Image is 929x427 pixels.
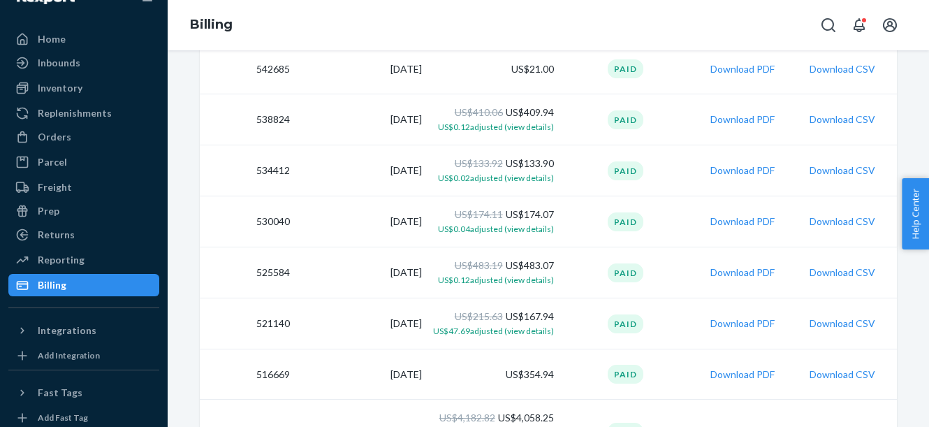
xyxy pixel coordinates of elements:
a: Prep [8,200,159,222]
td: [DATE] [295,94,427,145]
div: Orders [38,130,71,144]
td: 530040 [200,196,295,247]
a: Billing [8,274,159,296]
span: US$0.12 adjusted (view details) [438,275,554,285]
div: Fast Tags [38,386,82,400]
a: Reporting [8,249,159,271]
td: 525584 [200,247,295,298]
button: Fast Tags [8,382,159,404]
div: Paid [608,110,643,129]
button: Download CSV [810,62,875,76]
div: Paid [608,212,643,231]
td: [DATE] [295,349,427,400]
button: Download PDF [710,164,775,178]
span: US$0.12 adjusted (view details) [438,122,554,132]
td: 516669 [200,349,295,400]
button: Open Search Box [814,11,842,39]
button: Download PDF [710,368,775,382]
td: 521140 [200,298,295,349]
td: 538824 [200,94,295,145]
a: Add Integration [8,347,159,364]
span: US$133.92 [455,157,503,169]
button: Download PDF [710,266,775,280]
a: Freight [8,176,159,198]
td: [DATE] [295,145,427,196]
button: Download CSV [810,113,875,126]
button: Download PDF [710,113,775,126]
td: [DATE] [295,196,427,247]
button: Download PDF [710,317,775,331]
div: Paid [608,263,643,282]
span: US$174.11 [455,208,503,220]
button: US$0.12adjusted (view details) [438,273,554,287]
td: US$483.07 [427,247,559,298]
div: Reporting [38,253,85,267]
td: US$354.94 [427,349,559,400]
span: US$410.06 [455,106,503,118]
button: Integrations [8,319,159,342]
span: US$47.69 adjusted (view details) [433,326,554,336]
button: Download CSV [810,317,875,331]
a: Orders [8,126,159,148]
div: Prep [38,204,59,218]
a: Billing [190,17,233,32]
button: US$47.69adjusted (view details) [433,324,554,338]
button: Download CSV [810,266,875,280]
span: US$215.63 [455,310,503,322]
div: Add Integration [38,349,100,361]
a: Inventory [8,77,159,99]
button: US$0.12adjusted (view details) [438,120,554,133]
button: Help Center [902,178,929,249]
td: US$21.00 [427,44,559,94]
span: US$4,182.82 [439,412,495,424]
ol: breadcrumbs [179,5,244,45]
div: Billing [38,278,66,292]
a: Parcel [8,151,159,173]
td: US$133.90 [427,145,559,196]
a: Replenishments [8,102,159,124]
td: 542685 [200,44,295,94]
button: Download CSV [810,164,875,178]
div: Paid [608,59,643,78]
td: [DATE] [295,44,427,94]
div: Parcel [38,155,67,169]
button: Open account menu [876,11,904,39]
td: US$174.07 [427,196,559,247]
a: Inbounds [8,52,159,74]
span: US$483.19 [455,259,503,271]
a: Add Fast Tag [8,410,159,426]
td: US$409.94 [427,94,559,145]
span: US$0.04 adjusted (view details) [438,224,554,234]
button: Download PDF [710,62,775,76]
button: Download CSV [810,215,875,229]
div: Paid [608,365,643,384]
td: US$167.94 [427,298,559,349]
div: Inbounds [38,56,80,70]
div: Paid [608,161,643,180]
button: Download CSV [810,368,875,382]
div: Paid [608,314,643,333]
a: Returns [8,224,159,246]
div: Inventory [38,81,82,95]
button: US$0.02adjusted (view details) [438,171,554,184]
div: Freight [38,180,72,194]
div: Returns [38,228,75,242]
div: Integrations [38,324,96,338]
button: Download PDF [710,215,775,229]
a: Home [8,28,159,50]
button: US$0.04adjusted (view details) [438,222,554,236]
span: US$0.02 adjusted (view details) [438,173,554,183]
div: Add Fast Tag [38,412,88,424]
td: 534412 [200,145,295,196]
td: [DATE] [295,298,427,349]
div: Home [38,32,66,46]
td: [DATE] [295,247,427,298]
div: Replenishments [38,106,112,120]
button: Open notifications [845,11,873,39]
